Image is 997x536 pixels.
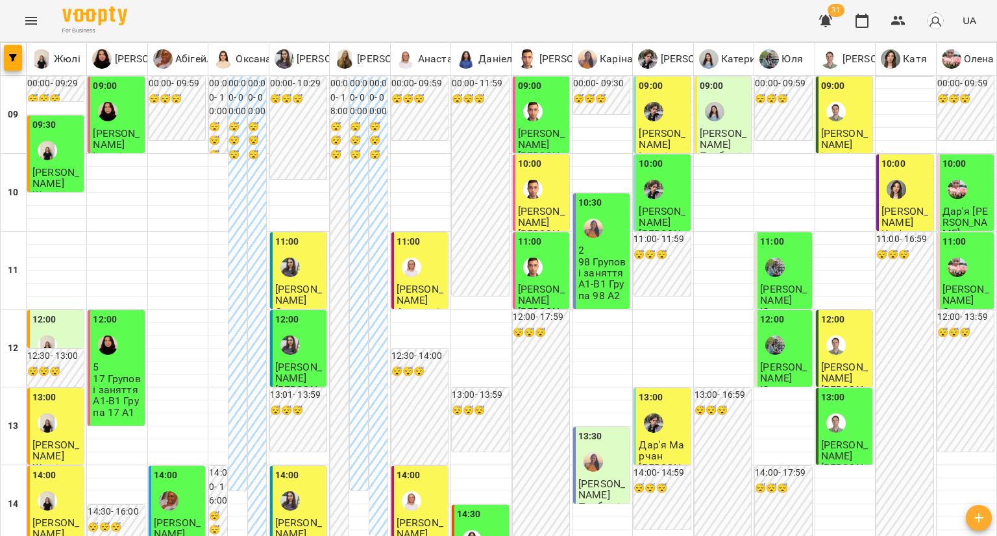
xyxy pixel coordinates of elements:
[32,49,51,69] img: Ж
[391,77,448,91] h6: 00:00 - 09:59
[821,391,845,405] label: 13:00
[335,49,436,69] a: М [PERSON_NAME]
[391,349,448,363] h6: 12:30 - 14:00
[644,413,663,433] img: Микита
[456,49,518,69] div: Даніела
[518,306,567,329] p: [PERSON_NAME]
[881,228,907,239] p: Кат'я
[826,102,846,121] img: Андрій
[634,232,690,247] h6: 11:00 - 11:59
[476,51,518,67] p: Даніела
[294,51,375,67] p: [PERSON_NAME]
[402,491,421,511] img: Анастасія
[937,77,994,91] h6: 00:00 - 09:59
[578,49,633,69] a: К Каріна
[513,326,569,340] h6: 😴😴😴
[821,361,868,384] span: [PERSON_NAME]
[820,49,921,69] a: А [PERSON_NAME]
[881,205,928,228] span: [PERSON_NAME]
[280,258,300,277] div: Юлія
[391,365,448,379] h6: 😴😴😴
[881,49,927,69] div: Катя
[942,283,989,306] span: [PERSON_NAME]
[821,79,845,93] label: 09:00
[397,283,443,306] span: [PERSON_NAME]
[214,49,233,69] img: О
[517,49,618,69] div: Михайло
[755,77,811,91] h6: 00:00 - 09:59
[209,120,227,162] h6: 😴😴😴
[760,306,781,317] p: Юля
[518,127,565,151] span: [PERSON_NAME]
[658,51,739,67] p: [PERSON_NAME]
[93,313,117,327] label: 12:00
[32,189,59,201] p: Жюлі
[275,469,299,483] label: 14:00
[335,49,436,69] div: Марина
[38,491,57,511] img: Жюлі
[639,462,687,485] p: [PERSON_NAME]
[644,102,663,121] img: Микита
[402,258,421,277] div: Анастасія
[396,49,415,69] img: А
[98,335,117,355] img: Олександра
[209,466,227,508] h6: 14:00 - 16:00
[280,335,300,355] img: Юлія
[644,180,663,199] img: Микита
[523,102,543,121] img: Михайло
[765,258,785,277] div: Юля
[275,235,299,249] label: 11:00
[638,49,658,69] img: М
[699,49,767,69] div: Катерина
[456,49,518,69] a: Д Даніела
[275,313,299,327] label: 12:00
[350,120,368,162] h6: 😴😴😴
[248,77,266,119] h6: 00:00 - 00:00
[415,51,467,67] p: Анастасія
[948,258,967,277] div: Олена
[38,141,57,160] div: Жюлі
[8,497,18,511] h6: 14
[942,157,966,171] label: 10:00
[755,92,811,106] h6: 😴😴😴
[760,361,807,384] span: [PERSON_NAME]
[699,49,767,69] a: К Катерина
[397,306,445,317] p: Анастасія
[578,478,625,501] span: [PERSON_NAME]
[765,335,785,355] div: Юля
[828,4,844,17] span: 31
[639,439,684,462] span: Дар'я Марчан
[369,77,388,119] h6: 00:00 - 00:00
[881,157,905,171] label: 10:00
[638,49,739,69] a: М [PERSON_NAME]
[391,92,448,106] h6: 😴😴😴
[695,388,751,402] h6: 13:00 - 16:59
[275,49,375,69] div: Юлія
[638,49,739,69] div: Микита
[942,235,966,249] label: 11:00
[38,413,57,433] img: Жюлі
[32,166,79,189] span: [PERSON_NAME]
[330,77,349,119] h6: 00:00 - 18:00
[270,92,326,106] h6: 😴😴😴
[92,49,112,69] img: О
[38,335,57,355] div: Жюлі
[584,219,603,238] img: Каріна
[760,384,781,395] p: Юля
[755,481,811,496] h6: 😴😴😴
[397,469,421,483] label: 14:00
[27,77,84,91] h6: 00:00 - 09:29
[518,283,565,306] span: [PERSON_NAME]
[578,49,633,69] div: Каріна
[513,310,569,324] h6: 12:00 - 17:59
[62,27,127,35] span: For Business
[159,491,178,511] div: Абігейл
[537,51,618,67] p: [PERSON_NAME]
[948,180,967,199] img: Олена
[639,157,663,171] label: 10:00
